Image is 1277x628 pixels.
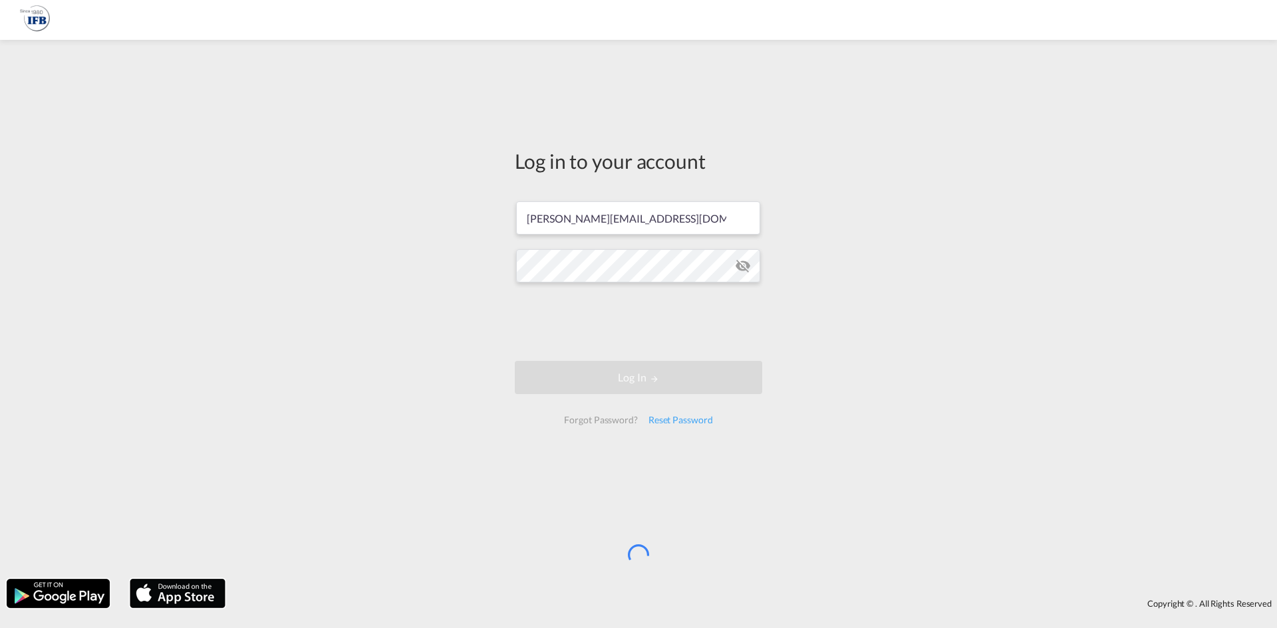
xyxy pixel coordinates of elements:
img: google.png [5,577,111,609]
div: Log in to your account [515,147,762,175]
img: apple.png [128,577,227,609]
button: LOGIN [515,361,762,394]
iframe: reCAPTCHA [537,296,740,348]
div: Forgot Password? [559,408,642,432]
input: Enter email/phone number [516,201,760,235]
img: 1f261f00256b11eeaf3d89493e6660f9.png [20,5,50,35]
div: Reset Password [643,408,718,432]
md-icon: icon-eye-off [735,258,751,274]
div: Copyright © . All Rights Reserved [232,592,1277,615]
